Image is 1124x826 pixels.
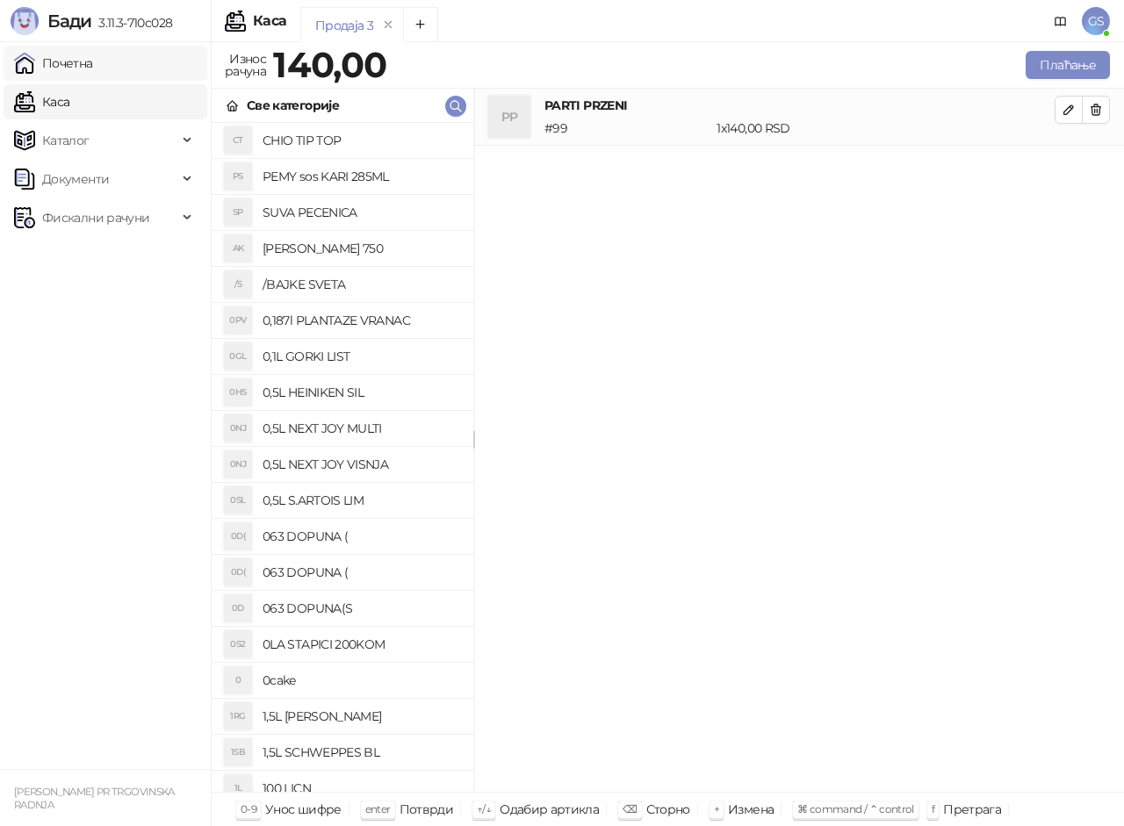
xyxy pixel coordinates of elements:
[224,630,252,658] div: 0S2
[47,11,91,32] span: Бади
[224,414,252,442] div: 0NJ
[91,15,172,31] span: 3.11.3-710c028
[224,162,252,190] div: PS
[728,798,774,821] div: Измена
[477,802,491,815] span: ↑/↓
[265,798,342,821] div: Унос шифре
[263,306,459,334] h4: 0,187l PLANTAZE VRANAC
[224,486,252,514] div: 0SL
[241,802,256,815] span: 0-9
[1026,51,1110,79] button: Плаћање
[1047,7,1075,35] a: Документација
[263,378,459,406] h4: 0,5L HEINIKEN SIL
[365,802,391,815] span: enter
[714,802,719,815] span: +
[263,666,459,694] h4: 0cake
[224,738,252,766] div: 1SB
[263,234,459,262] h4: [PERSON_NAME] 750
[224,594,252,622] div: 0D
[263,774,459,802] h4: 100 LICN
[263,522,459,550] h4: 063 DOPUNA (
[42,123,90,158] span: Каталог
[403,7,438,42] button: Add tab
[221,47,270,83] div: Износ рачуна
[263,270,459,298] h4: /BAJKE SVETA
[400,798,454,821] div: Потврди
[224,234,252,262] div: AK
[263,162,459,190] h4: PEMY sos KARI 285ML
[713,119,1058,138] div: 1 x 140,00 RSD
[273,43,386,86] strong: 140,00
[224,450,252,478] div: 0NJ
[263,702,459,730] h4: 1,5L [PERSON_NAME]
[500,798,599,821] div: Одабир артикла
[544,96,1055,115] h4: PARTI PRZENI
[224,522,252,550] div: 0D(
[797,802,914,815] span: ⌘ command / ⌃ control
[14,46,93,81] a: Почетна
[932,802,934,815] span: f
[488,96,530,138] div: PP
[253,14,286,28] div: Каса
[263,414,459,442] h4: 0,5L NEXT JOY MULTI
[224,558,252,586] div: 0D(
[943,798,1001,821] div: Претрага
[646,798,690,821] div: Сторно
[263,738,459,766] h4: 1,5L SCHWEPPES BL
[263,126,459,154] h4: CHIO TIP TOP
[11,7,39,35] img: Logo
[623,802,637,815] span: ⌫
[377,18,400,32] button: remove
[224,774,252,802] div: 1L
[263,486,459,514] h4: 0,5L S.ARTOIS LIM
[42,200,149,235] span: Фискални рачуни
[224,378,252,406] div: 0HS
[1082,7,1110,35] span: GS
[224,342,252,370] div: 0GL
[224,198,252,226] div: SP
[14,786,175,811] small: [PERSON_NAME] PR TRGOVINSKA RADNJA
[247,96,339,115] div: Све категорије
[541,119,713,138] div: # 99
[263,594,459,622] h4: 063 DOPUNA(S
[263,450,459,478] h4: 0,5L NEXT JOY VISNJA
[224,666,252,694] div: 0
[224,126,252,154] div: CT
[315,16,373,35] div: Продаја 3
[14,84,69,119] a: Каса
[224,306,252,334] div: 0PV
[263,558,459,586] h4: 063 DOPUNA (
[263,630,459,658] h4: 0LA STAPICI 200KOM
[263,198,459,226] h4: SUVA PECENICA
[224,270,252,298] div: /S
[212,123,473,792] div: grid
[263,342,459,370] h4: 0,1L GORKI LIST
[224,702,252,730] div: 1RG
[42,162,109,197] span: Документи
